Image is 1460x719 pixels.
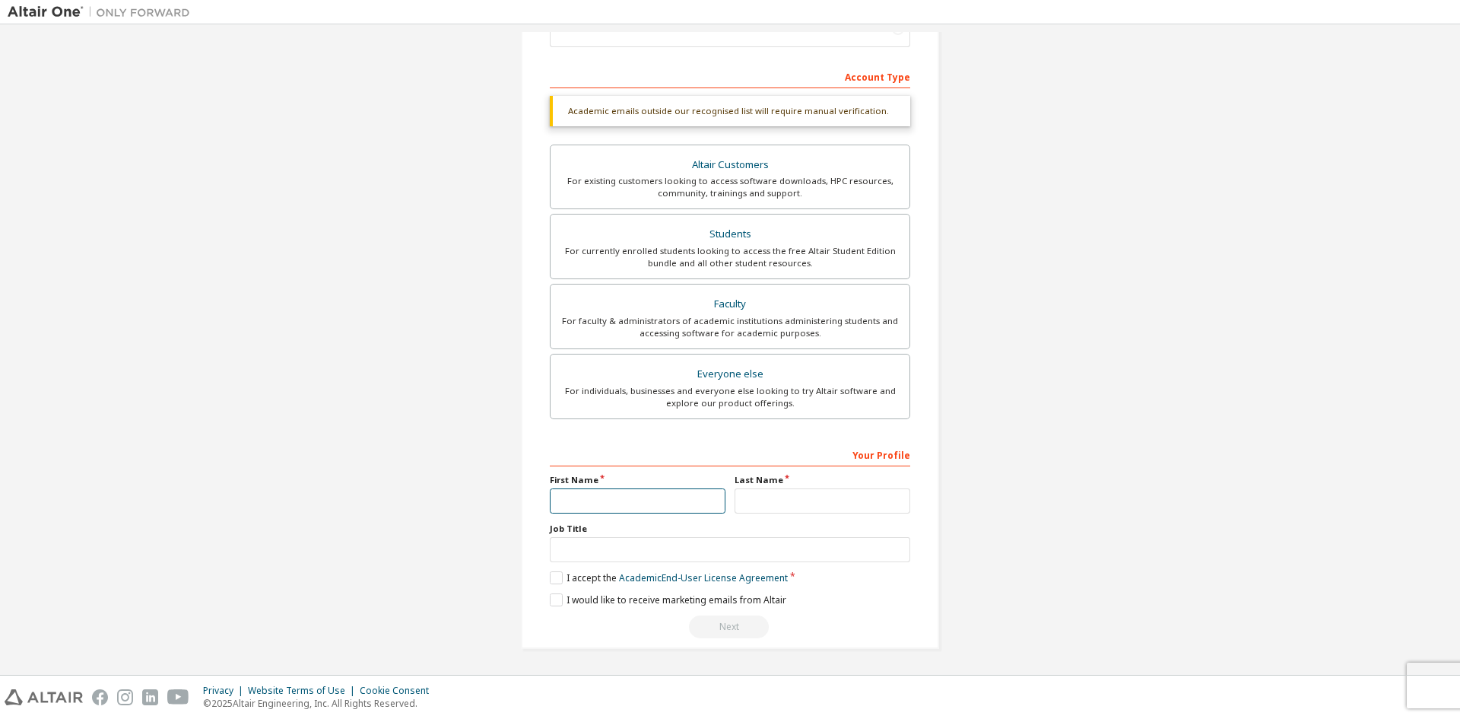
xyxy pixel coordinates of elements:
div: Academic emails outside our recognised list will require manual verification. [550,96,910,126]
div: Your Profile [550,442,910,466]
p: © 2025 Altair Engineering, Inc. All Rights Reserved. [203,697,438,710]
div: For existing customers looking to access software downloads, HPC resources, community, trainings ... [560,175,900,199]
div: For individuals, businesses and everyone else looking to try Altair software and explore our prod... [560,385,900,409]
img: altair_logo.svg [5,689,83,705]
div: For faculty & administrators of academic institutions administering students and accessing softwa... [560,315,900,339]
div: Faculty [560,294,900,315]
div: Privacy [203,685,248,697]
label: Job Title [550,523,910,535]
div: Students [560,224,900,245]
div: For currently enrolled students looking to access the free Altair Student Edition bundle and all ... [560,245,900,269]
div: Please wait while checking email ... [550,616,910,638]
label: First Name [550,474,725,486]
label: Last Name [735,474,910,486]
label: I would like to receive marketing emails from Altair [550,593,786,606]
img: facebook.svg [92,689,108,705]
img: youtube.svg [167,689,189,705]
img: Altair One [8,5,198,20]
a: Academic End-User License Agreement [619,571,788,584]
img: linkedin.svg [142,689,158,705]
img: instagram.svg [117,689,133,705]
div: Altair Customers [560,154,900,176]
div: Account Type [550,64,910,88]
div: Everyone else [560,364,900,385]
label: I accept the [550,571,788,584]
div: Website Terms of Use [248,685,360,697]
div: Cookie Consent [360,685,438,697]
